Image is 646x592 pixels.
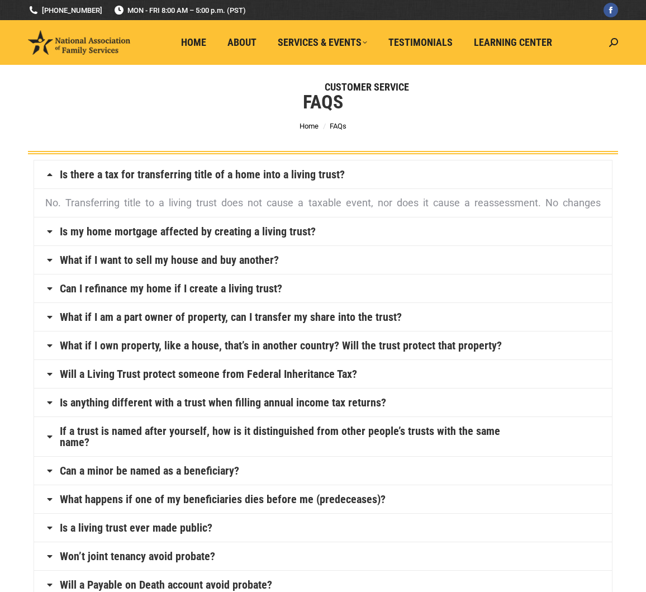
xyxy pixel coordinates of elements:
[28,30,130,54] img: National Association of Family Services
[60,254,279,266] a: What if I want to sell my house and buy another?
[474,36,552,49] span: Learning Center
[388,36,453,49] span: Testimonials
[60,522,212,533] a: Is a living trust ever made public?
[325,81,409,93] span: Customer Service
[60,226,316,237] a: Is my home mortgage affected by creating a living trust?
[60,425,526,448] a: If a trust is named after yourself, how is it distinguished from other people’s trusts with the s...
[317,77,417,98] a: Customer Service
[60,494,386,505] a: What happens if one of my beneficiaries dies before me (predeceases)?
[173,32,214,53] a: Home
[381,32,460,53] a: Testimonials
[60,579,272,590] a: Will a Payable on Death account avoid probate?
[45,193,601,233] p: No. Transferring title to a living trust does not cause a taxable event, nor does it cause a reas...
[60,551,215,562] a: Won’t joint tenancy avoid probate?
[300,122,319,130] a: Home
[181,36,206,49] span: Home
[303,89,343,114] h1: FAQs
[60,311,402,323] a: What if I am a part owner of property, can I transfer my share into the trust?
[227,36,256,49] span: About
[28,5,102,16] a: [PHONE_NUMBER]
[60,368,357,380] a: Will a Living Trust protect someone from Federal Inheritance Tax?
[60,397,386,408] a: Is anything different with a trust when filling annual income tax returns?
[278,36,367,49] span: Services & Events
[220,32,264,53] a: About
[60,340,502,351] a: What if I own property, like a house, that’s in another country? Will the trust protect that prop...
[60,283,282,294] a: Can I refinance my home if I create a living trust?
[113,5,246,16] span: MON - FRI 8:00 AM – 5:00 p.m. (PST)
[604,3,618,17] a: Facebook page opens in new window
[60,169,345,180] a: Is there a tax for transferring title of a home into a living trust?
[60,465,239,476] a: Can a minor be named as a beneficiary?
[466,32,560,53] a: Learning Center
[330,122,346,130] span: FAQs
